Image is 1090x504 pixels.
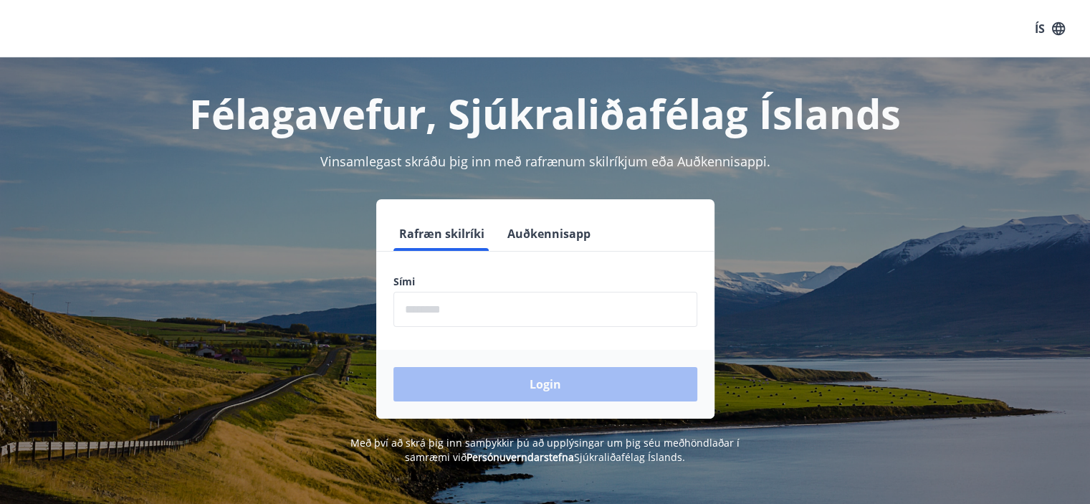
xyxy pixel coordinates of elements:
[1027,16,1073,42] button: ÍS
[467,450,574,464] a: Persónuverndarstefna
[393,275,697,289] label: Sími
[320,153,770,170] span: Vinsamlegast skráðu þig inn með rafrænum skilríkjum eða Auðkennisappi.
[350,436,740,464] span: Með því að skrá þig inn samþykkir þú að upplýsingar um þig séu meðhöndlaðar í samræmi við Sjúkral...
[502,217,596,251] button: Auðkennisapp
[393,217,490,251] button: Rafræn skilríki
[47,86,1044,141] h1: Félagavefur, Sjúkraliðafélag Íslands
